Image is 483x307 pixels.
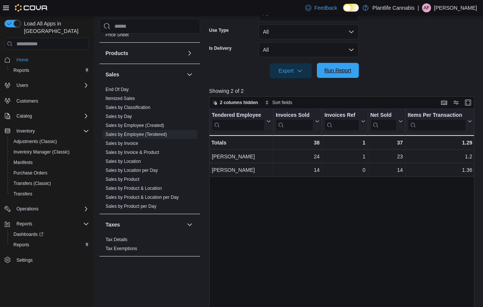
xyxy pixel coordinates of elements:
[106,203,156,209] span: Sales by Product per Day
[343,4,359,12] input: Dark Mode
[407,112,466,131] div: Items Per Transaction
[10,137,89,146] span: Adjustments (Classic)
[100,30,200,42] div: Pricing
[10,148,89,156] span: Inventory Manager (Classic)
[370,165,403,174] div: 14
[106,149,159,155] span: Sales by Invoice & Product
[276,152,320,161] div: 24
[209,27,229,33] label: Use Type
[212,165,271,174] div: [PERSON_NAME]
[106,49,128,57] h3: Products
[16,128,35,134] span: Inventory
[106,186,162,191] a: Sales by Product & Location
[106,32,129,38] span: Price Sheet
[100,235,200,256] div: Taxes
[259,24,359,39] button: All
[13,149,70,155] span: Inventory Manager (Classic)
[185,220,194,229] button: Taxes
[440,98,449,107] button: Keyboard shortcuts
[13,127,38,136] button: Inventory
[1,255,92,265] button: Settings
[276,112,314,119] div: Invoices Sold
[106,168,158,173] a: Sales by Location per Day
[4,51,89,285] nav: Complex example
[16,82,28,88] span: Users
[106,221,120,228] h3: Taxes
[106,95,135,101] span: Itemized Sales
[7,240,92,250] button: Reports
[274,63,307,78] span: Export
[372,3,415,12] p: Plantlife Cannabis
[13,242,29,248] span: Reports
[212,112,265,119] div: Tendered Employee
[10,158,36,167] a: Manifests
[10,189,89,198] span: Transfers
[106,195,179,200] a: Sales by Product & Location per Day
[262,98,295,107] button: Sort fields
[452,98,461,107] button: Display options
[106,140,138,146] span: Sales by Invoice
[13,204,89,213] span: Operations
[13,204,42,213] button: Operations
[106,246,137,251] a: Tax Exemptions
[106,122,164,128] span: Sales by Employee (Created)
[106,167,158,173] span: Sales by Location per Day
[106,71,119,78] h3: Sales
[106,86,129,92] span: End Of Day
[7,157,92,168] button: Manifests
[106,32,129,37] a: Price Sheet
[13,191,32,197] span: Transfers
[10,179,54,188] a: Transfers (Classic)
[106,246,137,252] span: Tax Exemptions
[13,81,31,90] button: Users
[324,112,359,131] div: Invoices Ref
[7,136,92,147] button: Adjustments (Classic)
[434,3,477,12] p: [PERSON_NAME]
[10,66,89,75] span: Reports
[16,57,28,63] span: Home
[408,165,473,174] div: 1.36
[106,204,156,209] a: Sales by Product per Day
[7,168,92,178] button: Purchase Orders
[10,148,73,156] a: Inventory Manager (Classic)
[16,206,39,212] span: Operations
[106,141,138,146] a: Sales by Invoice
[7,178,92,189] button: Transfers (Classic)
[464,98,473,107] button: Enter fullscreen
[370,152,403,161] div: 23
[10,168,51,177] a: Purchase Orders
[106,159,141,164] a: Sales by Location
[16,98,38,104] span: Customers
[370,112,397,131] div: Net Sold
[1,80,92,91] button: Users
[210,98,261,107] button: 2 columns hidden
[270,63,312,78] button: Export
[106,131,167,137] span: Sales by Employee (Tendered)
[106,176,140,182] span: Sales by Product
[106,132,167,137] a: Sales by Employee (Tendered)
[424,3,429,12] span: AF
[13,97,41,106] a: Customers
[407,112,472,131] button: Items Per Transaction
[185,49,194,58] button: Products
[13,219,35,228] button: Reports
[7,65,92,76] button: Reports
[13,112,35,121] button: Catalog
[1,204,92,214] button: Operations
[10,137,60,146] a: Adjustments (Classic)
[13,231,43,237] span: Dashboards
[212,152,271,161] div: [PERSON_NAME]
[16,113,32,119] span: Catalog
[276,112,314,131] div: Invoices Sold
[10,230,46,239] a: Dashboards
[324,67,351,74] span: Run Report
[1,111,92,121] button: Catalog
[10,168,89,177] span: Purchase Orders
[1,126,92,136] button: Inventory
[212,112,265,131] div: Tendered Employee
[13,139,57,145] span: Adjustments (Classic)
[106,49,184,57] button: Products
[100,85,200,214] div: Sales
[16,221,32,227] span: Reports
